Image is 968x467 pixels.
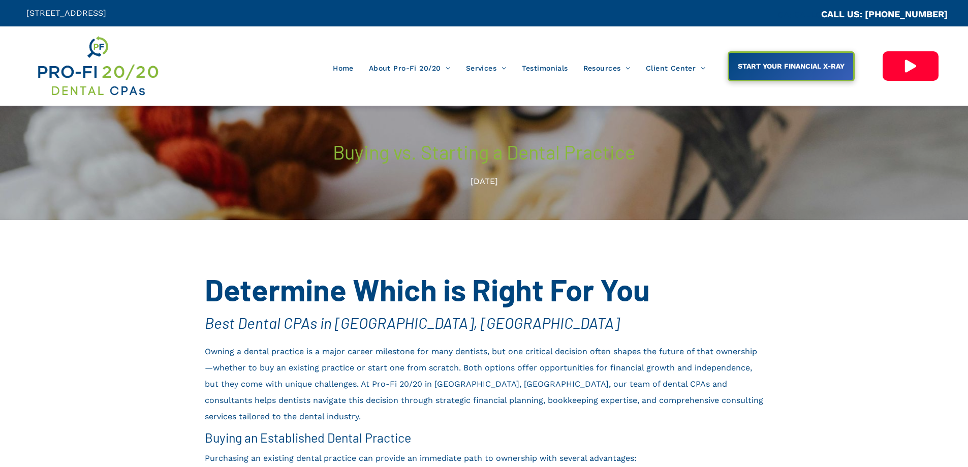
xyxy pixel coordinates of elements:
[778,10,821,19] span: CA::CALLC
[205,314,619,332] span: Best Dental CPAs in [GEOGRAPHIC_DATA], [GEOGRAPHIC_DATA]
[26,8,106,18] span: [STREET_ADDRESS]
[205,430,411,445] span: Buying an Established Dental Practice
[821,9,948,19] a: CALL US: [PHONE_NUMBER]
[458,58,514,78] a: Services
[295,139,673,165] h3: Buying vs. Starting a Dental Practice
[205,271,650,307] span: Determine Which is Right For You
[361,58,458,78] a: About Pro-Fi 20/20
[638,58,713,78] a: Client Center
[576,58,638,78] a: Resources
[514,58,576,78] a: Testimonials
[205,347,763,421] span: Owning a dental practice is a major career milestone for many dentists, but one critical decision...
[325,58,361,78] a: Home
[728,51,855,81] a: START YOUR FINANCIAL X-RAY
[36,34,159,98] img: Get Dental CPA Consulting, Bookkeeping, & Bank Loans
[205,453,637,463] span: Purchasing an existing dental practice can provide an immediate path to ownership with several ad...
[734,57,848,75] span: START YOUR FINANCIAL X-RAY
[295,172,673,191] div: [DATE]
